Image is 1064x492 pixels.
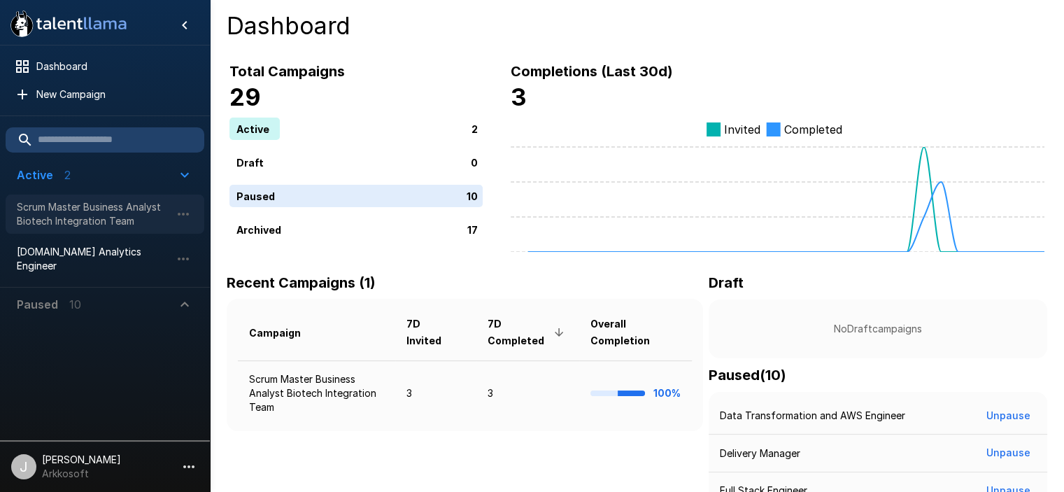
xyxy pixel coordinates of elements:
p: 17 [467,222,478,237]
p: Data Transformation and AWS Engineer [720,409,905,423]
span: 7D Completed [488,316,568,349]
b: Recent Campaigns (1) [227,274,376,291]
p: 10 [467,188,478,203]
b: 3 [511,83,527,111]
b: 29 [229,83,261,111]
b: Completions (Last 30d) [511,63,673,80]
b: Paused ( 10 ) [709,367,786,384]
p: 2 [471,121,478,136]
p: No Draft campaigns [731,322,1025,336]
b: 100% [653,387,681,399]
td: 3 [476,360,579,426]
td: Scrum Master Business Analyst Biotech Integration Team [238,360,395,426]
span: Campaign [249,325,319,342]
h4: Dashboard [227,11,1047,41]
span: Overall Completion [590,316,681,349]
b: Draft [709,274,744,291]
button: Unpause [981,440,1036,466]
p: Delivery Manager [720,447,800,461]
p: 0 [471,155,478,169]
button: Unpause [981,403,1036,429]
td: 3 [395,360,476,426]
b: Total Campaigns [229,63,345,80]
span: 7D Invited [406,316,465,349]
